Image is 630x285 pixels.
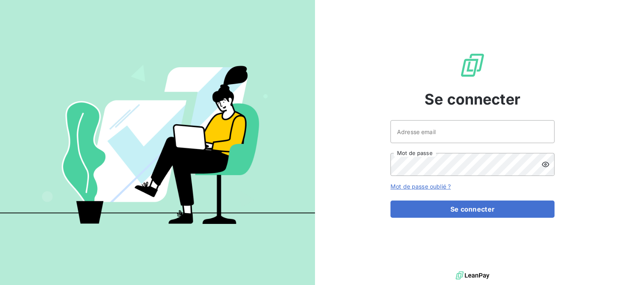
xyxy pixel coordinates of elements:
[456,269,489,282] img: logo
[425,88,520,110] span: Se connecter
[459,52,486,78] img: Logo LeanPay
[390,183,451,190] a: Mot de passe oublié ?
[390,120,555,143] input: placeholder
[390,201,555,218] button: Se connecter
